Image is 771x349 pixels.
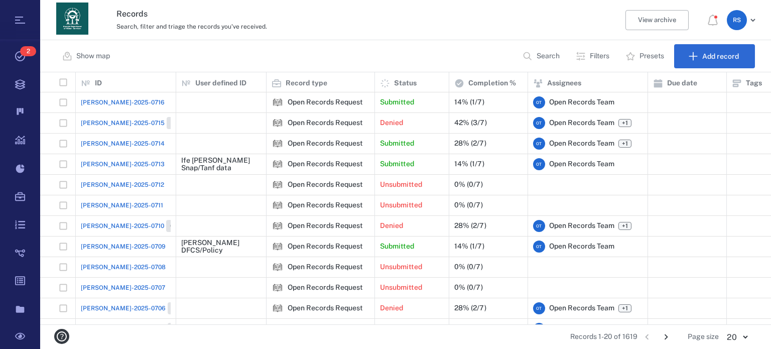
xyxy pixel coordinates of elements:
a: [PERSON_NAME]-2025-0716 [81,98,165,107]
span: Page size [688,332,719,342]
p: Submitted [380,97,414,107]
span: Open Records Team [549,242,614,252]
div: 14% (1/7) [454,98,484,106]
span: Open Records Team [549,159,614,169]
img: icon Open Records Request [272,323,284,335]
div: Open Records Request [272,220,284,232]
div: Open Records Request [272,323,284,335]
span: Search, filter and triage the records you've received. [116,23,267,30]
div: Open Records Request [272,96,284,108]
div: 0% (0/7) [454,284,483,291]
button: Search [517,44,568,68]
img: icon Open Records Request [272,96,284,108]
p: User defined ID [195,78,246,88]
span: +1 [618,119,631,127]
div: Open Records Request [288,222,363,229]
span: +1 [618,304,631,312]
img: icon Open Records Request [272,302,284,314]
p: Presets [639,51,664,61]
img: icon Open Records Request [272,199,284,211]
div: 0% (0/7) [454,181,483,188]
p: Submitted [380,139,414,149]
div: Ife [PERSON_NAME] Snap/Tanf data [181,157,261,172]
span: [PERSON_NAME]-2025-0708 [81,263,166,272]
p: Search [537,51,560,61]
div: Open Records Request [272,179,284,191]
span: +1 [620,119,630,128]
div: Open Records Request [288,140,363,147]
p: Denied [380,303,403,313]
a: [PERSON_NAME]-2025-0706Closed [81,302,195,314]
p: Unsubmitted [380,200,422,210]
span: [PERSON_NAME]-2025-0715 [81,119,165,128]
img: icon Open Records Request [272,179,284,191]
p: Status [394,78,417,88]
div: O T [533,302,545,314]
div: O T [533,323,545,335]
p: Unsubmitted [380,180,422,190]
div: Open Records Request [272,117,284,129]
span: Closed [169,119,192,128]
img: icon Open Records Request [272,261,284,273]
p: Record type [286,78,327,88]
span: Open Records Team [549,303,614,313]
a: [PERSON_NAME]-2025-0709 [81,242,166,251]
button: RS [727,10,759,30]
button: Show map [56,44,118,68]
p: Filters [590,51,609,61]
span: +1 [620,304,630,313]
div: Open Records Request [272,158,284,170]
div: Open Records Request [272,302,284,314]
p: Submitted [380,242,414,252]
div: Open Records Request [288,160,363,168]
button: Go to next page [658,329,674,345]
a: [PERSON_NAME]-2025-0710Closed [81,220,194,232]
a: [PERSON_NAME]-2025-0711 [81,201,163,210]
span: +1 [618,222,631,230]
img: icon Open Records Request [272,158,284,170]
div: 0% (0/7) [454,263,483,271]
p: Show map [76,51,110,61]
img: Georgia Department of Human Services logo [56,3,88,35]
div: Open Records Request [272,282,284,294]
span: [PERSON_NAME]-2025-0710 [81,221,164,230]
span: +1 [620,140,630,148]
div: Open Records Request [288,98,363,106]
div: Open Records Request [288,181,363,188]
span: Open Records Team [549,118,614,128]
button: Filters [570,44,617,68]
div: Open Records Request [288,304,363,312]
div: 14% (1/7) [454,160,484,168]
img: icon Open Records Request [272,117,284,129]
div: Open Records Request [288,263,363,271]
h3: Records [116,8,509,20]
p: ID [95,78,102,88]
p: Tags [746,78,762,88]
img: icon Open Records Request [272,220,284,232]
span: 2 [20,46,36,56]
span: Closed [170,304,193,313]
a: [PERSON_NAME]-2025-0714 [81,139,165,148]
div: Open Records Request [288,119,363,127]
a: [PERSON_NAME]-2025-0715Closed [81,117,194,129]
button: help [50,325,73,348]
p: Due date [667,78,697,88]
div: 28% (2/7) [454,222,486,229]
span: [PERSON_NAME]-2025-0706 [81,304,166,313]
div: O T [533,158,545,170]
div: Open Records Request [272,241,284,253]
div: 28% (2/7) [454,304,486,312]
span: Help [23,7,43,16]
p: Unsubmitted [380,283,422,293]
p: Denied [380,221,403,231]
span: +1 [618,140,631,148]
div: Open Records Request [272,261,284,273]
button: Presets [619,44,672,68]
div: Open Records Request [288,243,363,250]
span: Closed [168,222,192,230]
span: Open Records Team [549,97,614,107]
div: O T [533,138,545,150]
